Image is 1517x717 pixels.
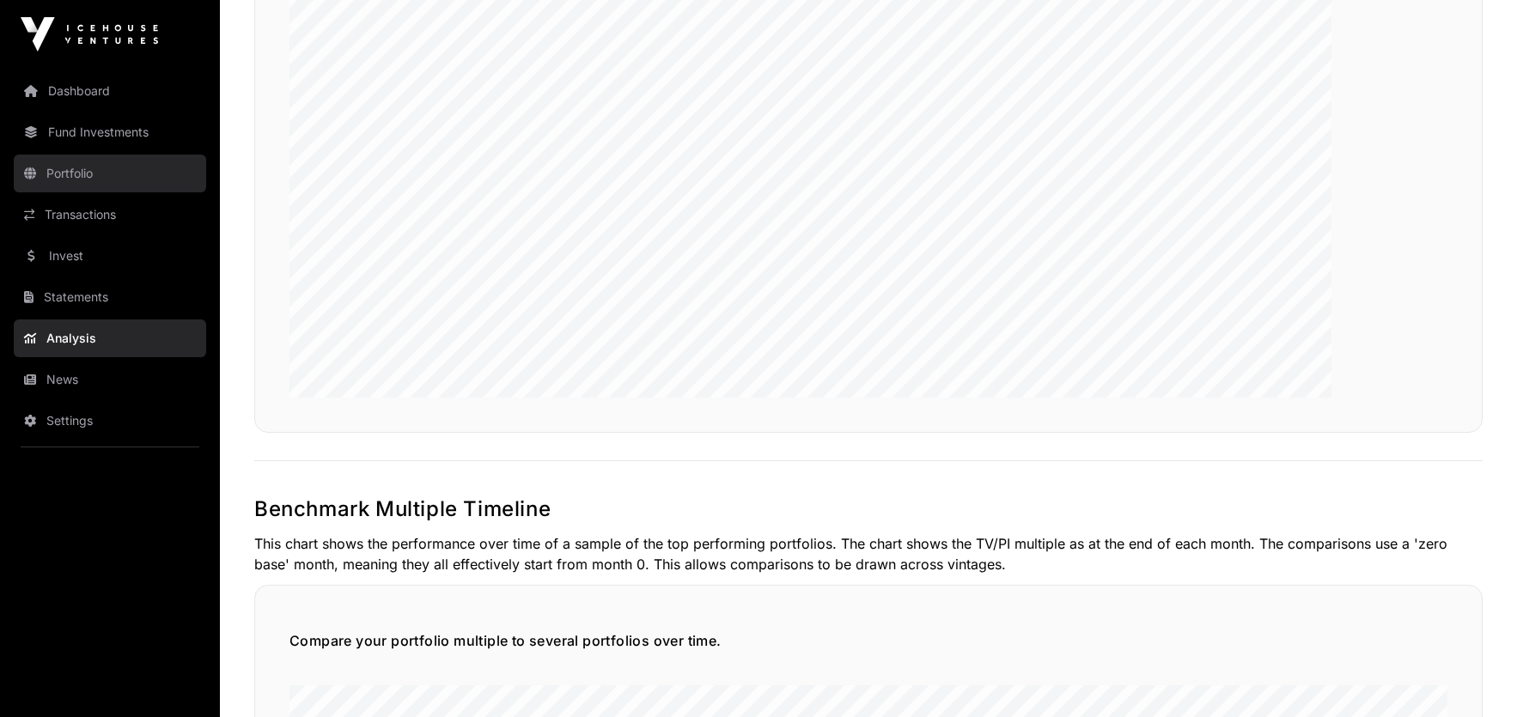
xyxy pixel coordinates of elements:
a: Dashboard [14,72,206,110]
img: Icehouse Ventures Logo [21,17,158,52]
a: Fund Investments [14,113,206,151]
h5: Compare your portfolio multiple to several portfolios over time. [289,630,1447,651]
a: Statements [14,278,206,316]
p: This chart shows the performance over time of a sample of the top performing portfolios. The char... [254,533,1483,574]
a: Invest [14,237,206,275]
a: Settings [14,402,206,440]
a: Transactions [14,196,206,234]
iframe: Chat Widget [1431,635,1517,717]
a: News [14,361,206,398]
a: Analysis [14,319,206,357]
a: Portfolio [14,155,206,192]
h2: Benchmark Multiple Timeline [254,495,1483,523]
